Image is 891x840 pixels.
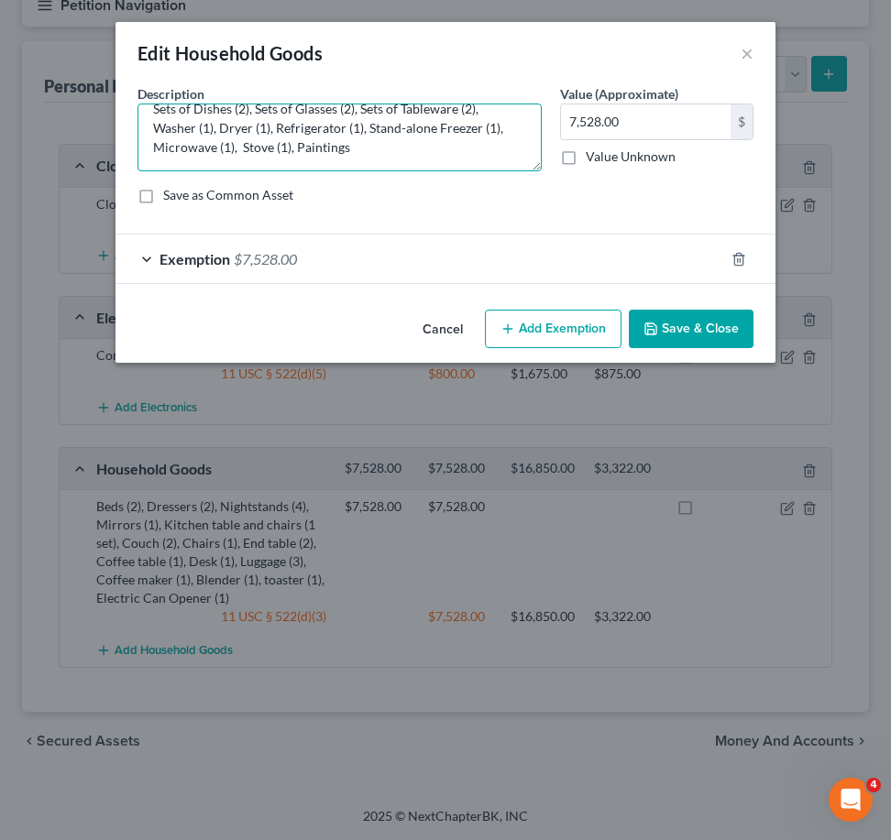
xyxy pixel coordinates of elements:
[561,104,731,139] input: 0.00
[163,186,293,204] label: Save as Common Asset
[485,310,621,348] button: Add Exemption
[408,311,478,348] button: Cancel
[866,778,881,792] span: 4
[629,310,753,348] button: Save & Close
[560,84,678,104] label: Value (Approximate)
[137,86,204,102] span: Description
[741,42,753,64] button: ×
[731,104,753,139] div: $
[586,147,676,166] label: Value Unknown
[829,778,873,822] iframe: Intercom live chat
[234,250,297,267] span: $7,528.00
[159,250,230,267] span: Exemption
[137,40,323,66] div: Edit Household Goods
